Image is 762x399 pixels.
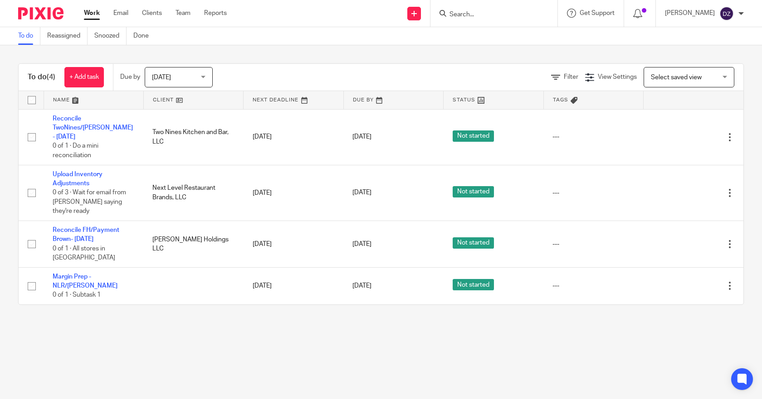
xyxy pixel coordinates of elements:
[244,165,343,221] td: [DATE]
[64,67,104,87] a: + Add task
[53,115,133,140] a: Reconcile TwoNines/[PERSON_NAME] - [DATE]
[53,274,117,289] a: Margin Prep - NLR/[PERSON_NAME]
[580,10,615,16] span: Get Support
[84,9,100,18] a: Work
[143,221,243,267] td: [PERSON_NAME] Holdings LLC
[552,188,634,197] div: ---
[53,245,115,261] span: 0 of 1 · All stores in [GEOGRAPHIC_DATA]
[665,9,715,18] p: [PERSON_NAME]
[352,134,371,140] span: [DATE]
[352,283,371,289] span: [DATE]
[120,72,140,82] p: Due by
[53,227,119,242] a: Reconcile FH/Payment Brown- [DATE]
[453,186,494,197] span: Not started
[453,130,494,142] span: Not started
[244,267,343,304] td: [DATE]
[142,9,162,18] a: Clients
[53,189,126,214] span: 0 of 3 · Wait for email from [PERSON_NAME] saying they're ready
[553,97,568,102] span: Tags
[564,74,578,80] span: Filter
[244,221,343,267] td: [DATE]
[552,240,634,249] div: ---
[453,279,494,290] span: Not started
[94,27,127,45] a: Snoozed
[53,292,101,298] span: 0 of 1 · Subtask 1
[552,281,634,290] div: ---
[651,74,702,81] span: Select saved view
[152,74,171,81] span: [DATE]
[47,73,55,81] span: (4)
[352,190,371,196] span: [DATE]
[719,6,734,21] img: svg%3E
[47,27,88,45] a: Reassigned
[449,11,530,19] input: Search
[133,27,156,45] a: Done
[18,7,63,19] img: Pixie
[28,72,55,82] h1: To do
[53,143,98,159] span: 0 of 1 · Do a mini reconciliation
[552,132,634,141] div: ---
[143,165,243,221] td: Next Level Restaurant Brands, LLC
[204,9,227,18] a: Reports
[18,27,40,45] a: To do
[176,9,190,18] a: Team
[244,109,343,165] td: [DATE]
[453,237,494,249] span: Not started
[53,171,103,187] a: Upload Inventory Adjustments
[352,241,371,247] span: [DATE]
[143,109,243,165] td: Two Nines Kitchen and Bar, LLC
[113,9,128,18] a: Email
[598,74,637,80] span: View Settings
